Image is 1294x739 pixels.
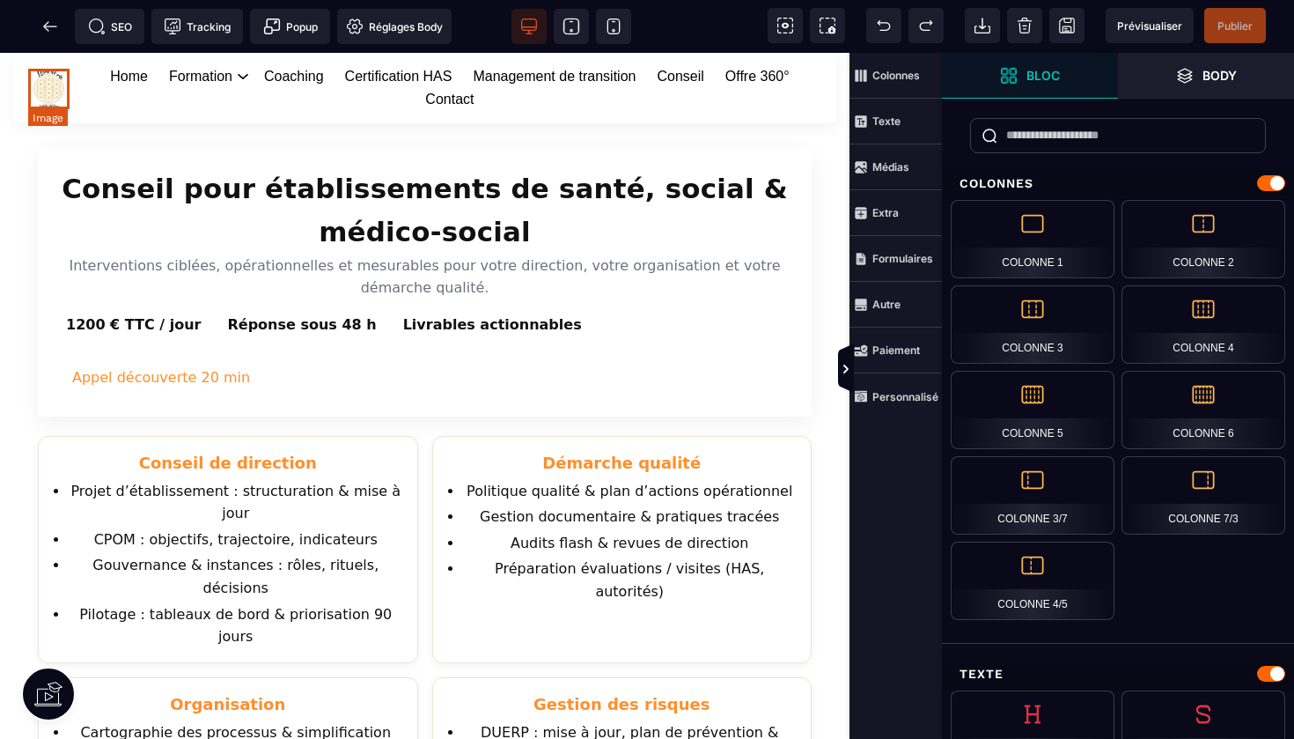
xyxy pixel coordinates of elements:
span: Voir mobile [596,9,631,44]
strong: Autre [872,298,901,311]
div: Colonne 7/3 [1121,456,1285,535]
span: Autre [849,282,942,328]
a: Formation [169,12,232,35]
li: Audits flash & revues de direction [463,479,798,502]
span: Tracking [164,18,231,35]
div: Colonne 3 [951,285,1114,364]
span: Aperçu [1106,8,1194,43]
strong: Colonnes [872,69,920,82]
span: Formulaires [849,236,942,282]
div: Colonne 3/7 [951,456,1114,535]
span: Ouvrir les calques [1118,53,1294,99]
span: Colonnes [849,53,942,99]
span: Capture d'écran [810,8,845,43]
span: Favicon [337,9,452,44]
strong: Extra [872,206,899,219]
a: Conseil [657,12,703,35]
span: 1200 € TTC / jour [57,255,210,289]
span: Métadata SEO [75,9,144,44]
li: Politique qualité & plan d’actions opérationnel [463,427,798,450]
h3: Conseil de direction [53,398,403,424]
li: Gouvernance & instances : rôles, rituels, décisions [69,501,403,546]
li: Gestion documentaire & pratiques tracées [463,453,798,476]
a: Management de transition [473,12,636,35]
div: Colonne 1 [951,200,1114,278]
span: Voir bureau [511,9,547,44]
span: Publier [1217,19,1253,33]
span: Voir tablette [554,9,589,44]
span: Importer [965,8,1000,43]
a: Home [110,12,148,35]
li: Pilotage : tableaux de bord & priorisation 90 jours [69,551,403,595]
a: Offre 360° [725,12,790,35]
span: Popup [263,18,318,35]
a: Certification HAS [345,12,452,35]
span: Défaire [866,8,901,43]
div: Texte [942,658,1294,691]
h1: Conseil pour établissements de santé, social & médico-social [57,115,792,202]
strong: Formulaires [872,252,933,265]
li: CPOM : objectifs, trajectoire, indicateurs [69,476,403,499]
span: Réglages Body [346,18,443,35]
span: Code de suivi [151,9,243,44]
a: Planifier un appel découverte de 20 minutes (nouvel onglet) [57,302,265,348]
span: Extra [849,190,942,236]
strong: Personnalisé [872,390,938,403]
span: Ouvrir les blocs [942,53,1118,99]
li: Préparation évaluations / visites (HAS, autorités) [463,505,798,550]
strong: Paiement [872,344,920,357]
strong: Body [1202,69,1237,82]
strong: Bloc [1026,69,1060,82]
div: Colonnes [942,167,1294,200]
img: https://sasu-fleur-de-vie.metaforma.io/home [28,15,70,56]
span: Personnalisé [849,373,942,419]
h3: Démarche qualité [447,398,798,424]
span: Réponse sous 48 h [218,255,385,289]
li: Projet d’établissement : structuration & mise à jour [69,427,403,472]
span: Paiement [849,328,942,373]
h3: Organisation [53,639,403,665]
li: DUERP : mise à jour, plan de prévention & suivi [463,669,798,713]
strong: Texte [872,115,901,128]
span: Afficher les vues [942,344,959,396]
span: Nettoyage [1007,8,1042,43]
span: Créer une alerte modale [250,9,330,44]
div: Colonne 2 [1121,200,1285,278]
a: Coaching [264,12,324,35]
span: Enregistrer le contenu [1204,8,1266,43]
span: Texte [849,99,942,144]
a: Contact [425,35,474,58]
p: Interventions ciblées, opérationnelles et mesurables pour votre direction, votre organisation et ... [57,202,792,247]
span: Livrables actionnables [394,255,591,289]
li: Cartographie des processus & simplification [69,669,403,691]
div: Colonne 4 [1121,285,1285,364]
span: Enregistrer [1049,8,1084,43]
strong: Médias [872,160,909,174]
span: Retour [33,9,68,44]
span: Voir les composants [768,8,803,43]
h3: Gestion des risques [447,639,798,665]
span: Rétablir [908,8,944,43]
div: Colonne 5 [951,371,1114,449]
span: SEO [88,18,132,35]
div: Colonne 6 [1121,371,1285,449]
span: Prévisualiser [1117,19,1182,33]
span: Médias [849,144,942,190]
div: Colonne 4/5 [951,542,1114,620]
